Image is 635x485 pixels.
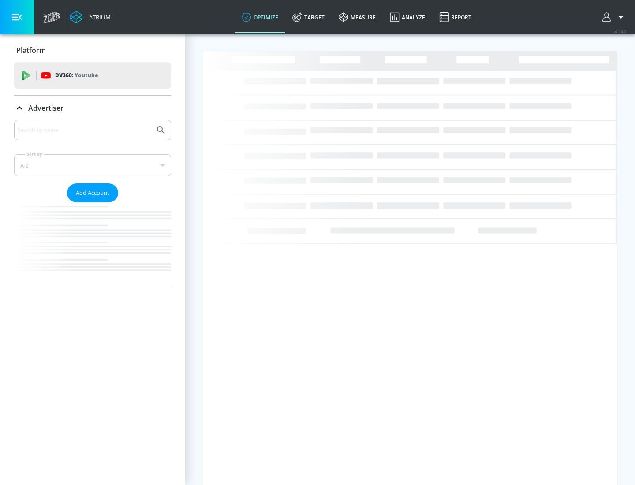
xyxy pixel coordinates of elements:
[14,202,171,288] nav: list of Advertiser
[432,1,478,33] a: Report
[67,183,118,202] button: Add Account
[14,62,171,89] div: DV360: Youtube
[28,103,63,113] p: Advertiser
[14,96,171,120] div: Advertiser
[383,1,432,33] a: Analyze
[14,154,171,176] div: A-Z
[76,188,109,198] span: Add Account
[25,151,44,157] label: Sort By
[86,13,111,21] div: Atrium
[285,1,332,33] a: Target
[614,29,626,34] span: v 4.24.0
[18,124,151,136] input: Search by name
[75,71,98,80] p: Youtube
[55,71,98,80] p: DV360:
[235,1,285,33] a: optimize
[70,11,111,24] a: Atrium
[16,45,46,55] p: Platform
[332,1,383,33] a: measure
[14,120,171,288] div: Advertiser
[14,38,171,63] div: Platform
